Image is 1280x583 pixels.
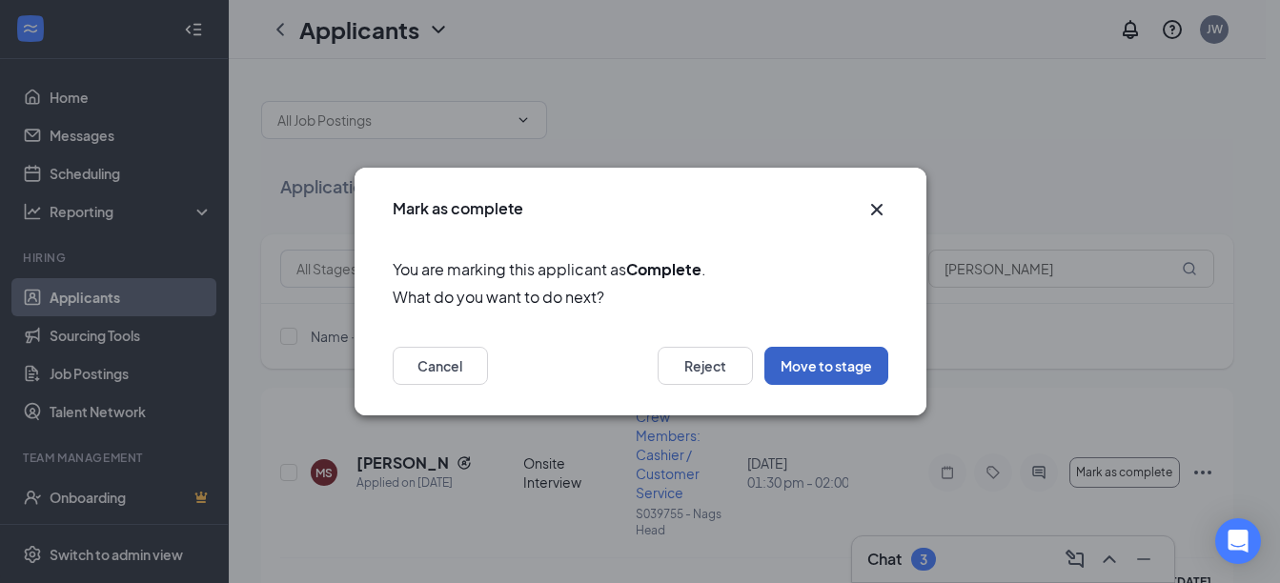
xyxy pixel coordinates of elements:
[658,347,753,385] button: Reject
[764,347,888,385] button: Move to stage
[393,285,888,309] span: What do you want to do next?
[865,198,888,221] button: Close
[1215,518,1261,564] div: Open Intercom Messenger
[626,259,701,279] b: Complete
[393,257,888,281] span: You are marking this applicant as .
[865,198,888,221] svg: Cross
[393,198,523,219] h3: Mark as complete
[393,347,488,385] button: Cancel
